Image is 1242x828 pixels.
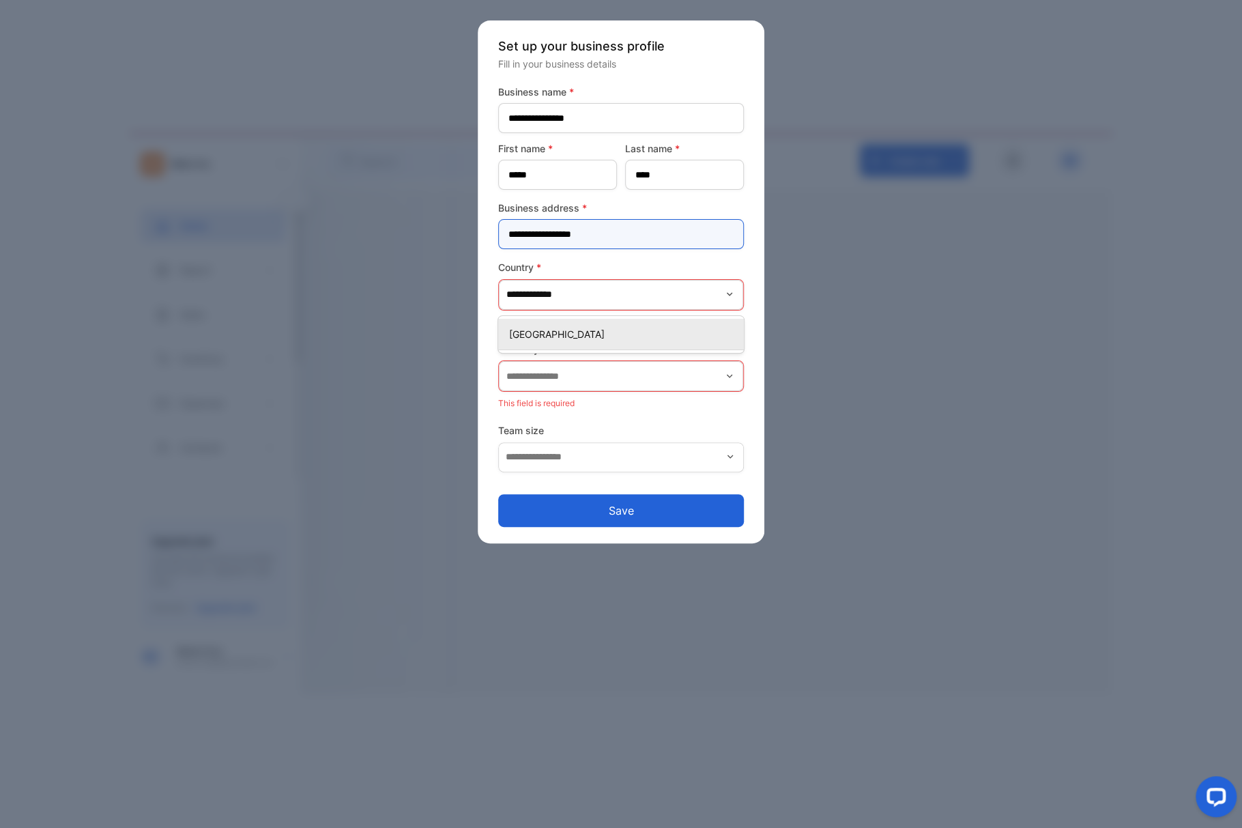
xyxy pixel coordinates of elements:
[625,141,744,156] label: Last name
[498,201,744,215] label: Business address
[498,85,744,99] label: Business name
[509,327,738,341] p: [GEOGRAPHIC_DATA]
[498,260,744,274] label: Country
[498,37,744,55] p: Set up your business profile
[498,57,744,71] p: Fill in your business details
[498,313,744,331] p: This field is required
[498,494,744,527] button: Save
[498,141,617,156] label: First name
[1185,771,1242,828] iframe: LiveChat chat widget
[498,423,744,438] label: Team size
[498,395,744,412] p: This field is required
